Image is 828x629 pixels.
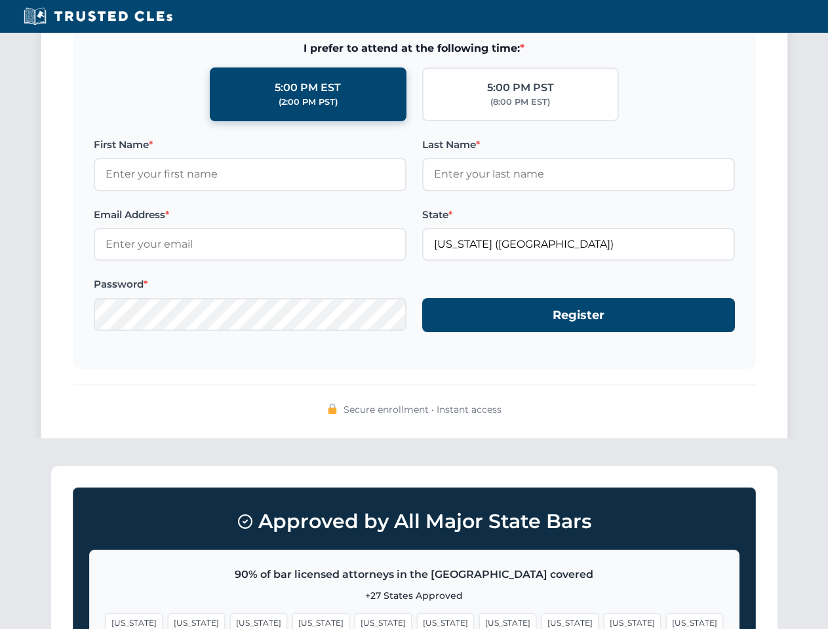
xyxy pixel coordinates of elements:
[275,79,341,96] div: 5:00 PM EST
[20,7,176,26] img: Trusted CLEs
[344,402,502,417] span: Secure enrollment • Instant access
[487,79,554,96] div: 5:00 PM PST
[490,96,550,109] div: (8:00 PM EST)
[422,228,735,261] input: Arizona (AZ)
[94,207,406,223] label: Email Address
[94,228,406,261] input: Enter your email
[279,96,338,109] div: (2:00 PM PST)
[327,404,338,414] img: 🔒
[94,276,406,292] label: Password
[94,137,406,153] label: First Name
[422,158,735,191] input: Enter your last name
[422,137,735,153] label: Last Name
[94,158,406,191] input: Enter your first name
[422,298,735,333] button: Register
[106,588,723,603] p: +27 States Approved
[94,40,735,57] span: I prefer to attend at the following time:
[422,207,735,223] label: State
[89,504,739,539] h3: Approved by All Major State Bars
[106,566,723,583] p: 90% of bar licensed attorneys in the [GEOGRAPHIC_DATA] covered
